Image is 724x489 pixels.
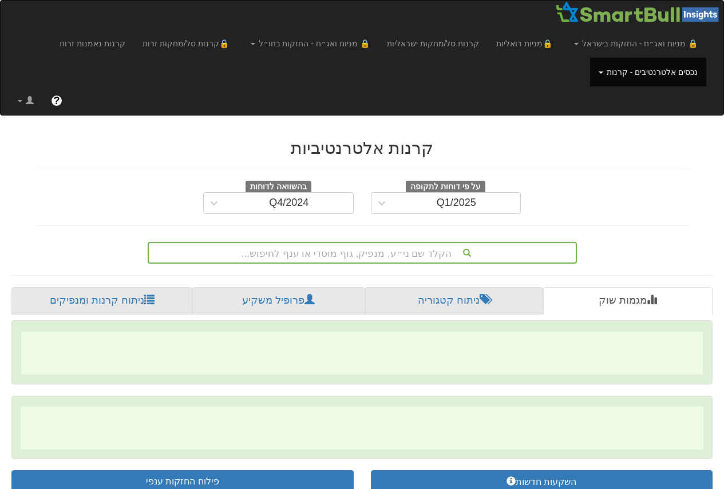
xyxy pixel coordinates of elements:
div: Q4/2024 [269,197,308,209]
a: ניתוח קרנות ומנפיקים [11,287,192,315]
a: מגמות שוק [543,287,713,315]
a: 🔒מניות דואליות [488,29,565,58]
a: נכסים אלטרנטיבים - קרנות [590,58,706,86]
span: ‌ [21,332,703,375]
h2: קרנות אלטרנטיביות [36,138,689,157]
a: קרנות נאמנות זרות [51,29,134,58]
a: 🔒קרנות סל/מחקות זרות [134,29,242,58]
span: ‌ [21,407,703,450]
a: ניתוח קטגוריה [365,287,543,315]
a: 🔒 מניות ואג״ח - החזקות בחו״ל [242,29,378,58]
div: הקלד שם ני״ע, מנפיק, גוף מוסדי או ענף לחיפוש... [149,243,576,263]
a: קרנות סל/מחקות ישראליות [378,29,488,58]
h3: השקעות חדשות [380,476,704,487]
h3: פילוח החזקות ענפי [21,476,345,487]
span: על פי דוחות לתקופה [406,181,485,193]
span: ? [53,95,60,106]
span: בהשוואה לדוחות [246,181,311,193]
div: Q1/2025 [437,197,476,209]
img: Smartbull [555,1,723,23]
a: ? [42,86,71,115]
a: 🔒 מניות ואג״ח - החזקות בישראל [565,29,706,58]
a: פרופיל משקיע [192,287,365,315]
